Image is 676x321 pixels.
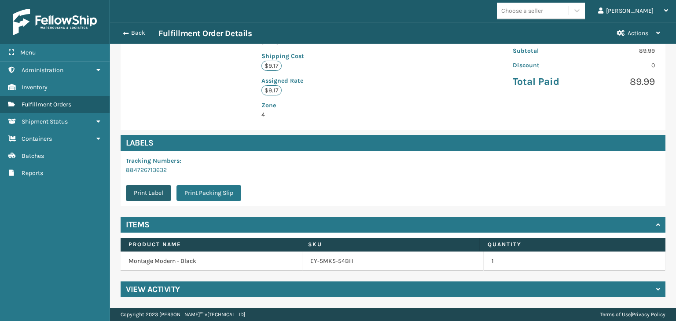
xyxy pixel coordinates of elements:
td: 1 [484,252,665,271]
p: Copyright 2023 [PERSON_NAME]™ v [TECHNICAL_ID] [121,308,245,321]
button: Print Label [126,185,171,201]
span: Actions [628,29,648,37]
p: Zone [261,101,343,110]
div: | [600,308,665,321]
p: Assigned Rate [261,76,343,85]
p: 0 [589,61,655,70]
div: Choose a seller [501,6,543,15]
h4: Items [126,219,150,230]
label: Quantity [488,241,651,248]
button: Back [118,29,158,37]
h3: Fulfillment Order Details [158,28,252,39]
p: Subtotal [513,46,579,55]
a: Privacy Policy [632,311,665,317]
button: Actions [609,22,668,44]
button: Print Packing Slip [176,185,241,201]
p: Total Paid [513,75,579,88]
p: $9.17 [261,85,282,95]
span: 4 [261,101,343,118]
span: Shipment Status [22,118,68,125]
label: SKU [308,241,471,248]
span: Containers [22,135,52,142]
h4: Labels [121,135,665,151]
img: logo [13,9,97,35]
span: Fulfillment Orders [22,101,71,108]
span: Tracking Numbers : [126,157,181,164]
a: 884726713632 [126,166,167,174]
a: Terms of Use [600,311,631,317]
span: Inventory [22,84,48,91]
td: Montage Modern - Black [121,252,302,271]
p: $9.17 [261,61,282,71]
span: Menu [20,49,36,56]
span: Administration [22,66,63,74]
span: Batches [22,152,44,160]
p: Discount [513,61,579,70]
span: Reports [22,169,43,177]
p: 89.99 [589,46,655,55]
h4: View Activity [126,284,180,295]
p: 89.99 [589,75,655,88]
a: EY-5MK5-54BH [310,257,353,266]
label: Product Name [129,241,292,248]
p: Shipping Cost [261,51,343,61]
